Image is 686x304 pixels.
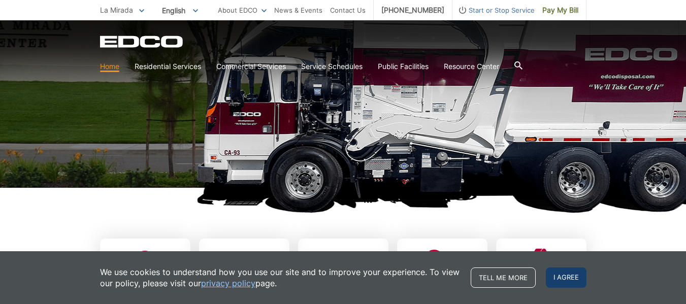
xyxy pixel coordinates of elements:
[546,267,586,288] span: I agree
[471,267,536,288] a: Tell me more
[100,6,133,14] span: La Mirada
[218,5,267,16] a: About EDCO
[301,61,363,72] a: Service Schedules
[100,61,119,72] a: Home
[201,278,255,289] a: privacy policy
[154,2,206,19] span: English
[135,61,201,72] a: Residential Services
[100,266,461,289] p: We use cookies to understand how you use our site and to improve your experience. To view our pol...
[542,5,578,16] span: Pay My Bill
[100,36,184,48] a: EDCD logo. Return to the homepage.
[216,61,286,72] a: Commercial Services
[444,61,499,72] a: Resource Center
[378,61,429,72] a: Public Facilities
[330,5,366,16] a: Contact Us
[274,5,322,16] a: News & Events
